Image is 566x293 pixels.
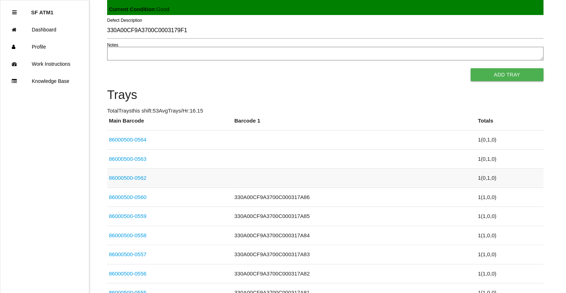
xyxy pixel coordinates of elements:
[109,136,146,143] a: 86000500-0564
[476,264,543,283] td: 1 ( 1 , 0 , 0 )
[0,38,89,55] a: Profile
[107,107,544,115] p: Total Trays this shift: 53 Avg Trays /Hr: 16.15
[109,251,146,257] a: 86000500-0557
[109,194,146,200] a: 86000500-0560
[109,6,155,12] b: Current Condition
[107,42,118,48] label: Notes
[31,4,54,15] p: SF ATM1
[232,117,476,130] th: Barcode 1
[476,149,543,169] td: 1 ( 0 , 1 , 0 )
[12,4,17,21] div: Close
[0,21,89,38] a: Dashboard
[232,264,476,283] td: 330A00CF9A3700C000317A82
[107,117,232,130] th: Main Barcode
[109,6,169,12] span: : Good
[232,226,476,245] td: 330A00CF9A3700C000317A84
[107,17,142,24] label: Defect Description
[476,226,543,245] td: 1 ( 1 , 0 , 0 )
[232,188,476,207] td: 330A00CF9A3700C000317A86
[109,213,146,219] a: 86000500-0559
[476,207,543,226] td: 1 ( 1 , 0 , 0 )
[0,55,89,73] a: Work Instructions
[109,175,146,181] a: 86000500-0562
[476,169,543,188] td: 1 ( 0 , 1 , 0 )
[476,117,543,130] th: Totals
[476,130,543,150] td: 1 ( 0 , 1 , 0 )
[232,207,476,226] td: 330A00CF9A3700C000317A85
[107,88,544,102] h4: Trays
[232,245,476,264] td: 330A00CF9A3700C000317A83
[109,270,146,277] a: 86000500-0556
[109,156,146,162] a: 86000500-0563
[476,188,543,207] td: 1 ( 1 , 0 , 0 )
[476,245,543,264] td: 1 ( 1 , 0 , 0 )
[0,73,89,90] a: Knowledge Base
[109,232,146,238] a: 86000500-0558
[471,68,544,81] button: Add Tray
